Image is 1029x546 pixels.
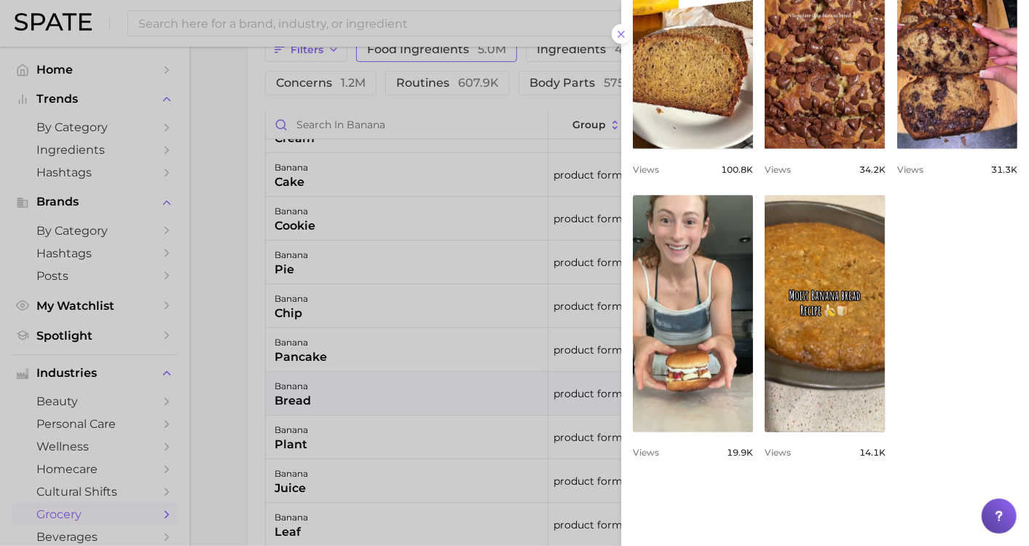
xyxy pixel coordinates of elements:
[991,164,1017,175] span: 31.3k
[727,447,753,458] span: 19.9k
[765,164,791,175] span: Views
[765,447,791,458] span: Views
[633,164,659,175] span: Views
[859,447,886,458] span: 14.1k
[859,164,886,175] span: 34.2k
[633,447,659,458] span: Views
[897,164,923,175] span: Views
[721,164,753,175] span: 100.8k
